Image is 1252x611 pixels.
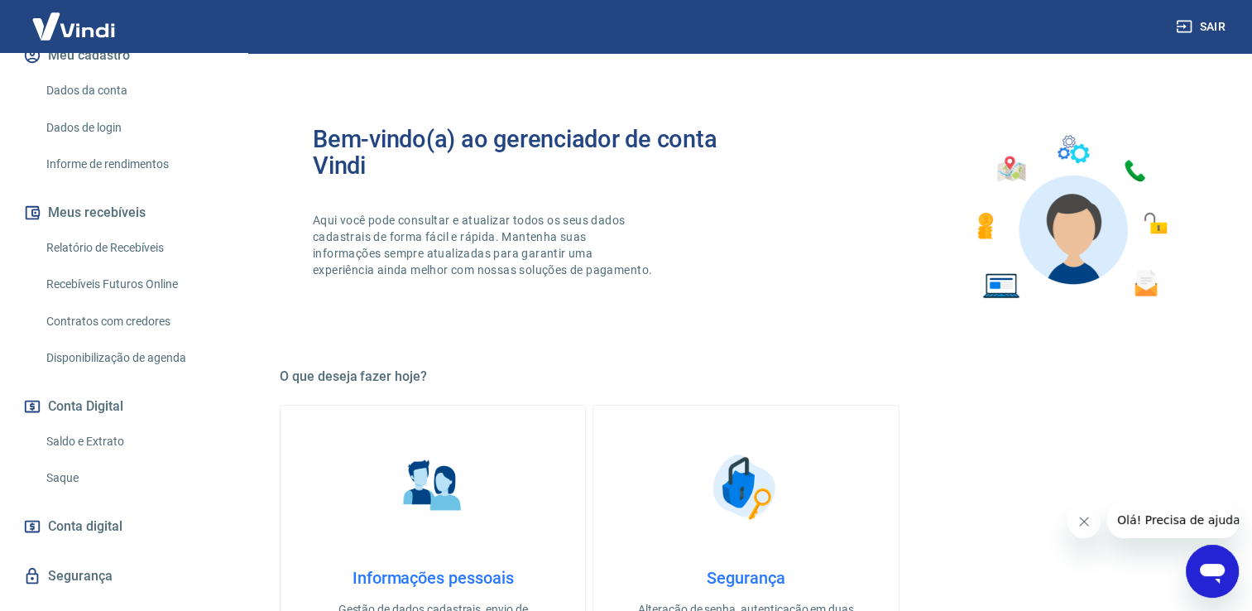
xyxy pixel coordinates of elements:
[40,111,228,145] a: Dados de login
[20,37,228,74] button: Meu cadastro
[40,231,228,265] a: Relatório de Recebíveis
[40,74,228,108] a: Dados da conta
[1186,545,1239,598] iframe: Botão para abrir a janela de mensagens
[313,126,746,179] h2: Bem-vindo(a) ao gerenciador de conta Vindi
[307,568,559,588] h4: Informações pessoais
[20,195,228,231] button: Meus recebíveis
[40,461,228,495] a: Saque
[313,212,655,278] p: Aqui você pode consultar e atualizar todos os seus dados cadastrais de forma fácil e rápida. Mant...
[40,425,228,459] a: Saldo e Extrato
[620,568,871,588] h4: Segurança
[10,12,139,25] span: Olá! Precisa de ajuda?
[40,147,228,181] a: Informe de rendimentos
[40,341,228,375] a: Disponibilização de agenda
[40,305,228,339] a: Contratos com credores
[20,508,228,545] a: Conta digital
[20,558,228,594] a: Segurança
[48,515,122,538] span: Conta digital
[20,1,127,51] img: Vindi
[962,126,1179,309] img: Imagem de um avatar masculino com diversos icones exemplificando as funcionalidades do gerenciado...
[704,445,787,528] img: Segurança
[20,388,228,425] button: Conta Digital
[280,368,1212,385] h5: O que deseja fazer hoje?
[1173,12,1232,42] button: Sair
[1067,505,1101,538] iframe: Fechar mensagem
[1107,502,1239,538] iframe: Mensagem da empresa
[40,267,228,301] a: Recebíveis Futuros Online
[391,445,474,528] img: Informações pessoais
